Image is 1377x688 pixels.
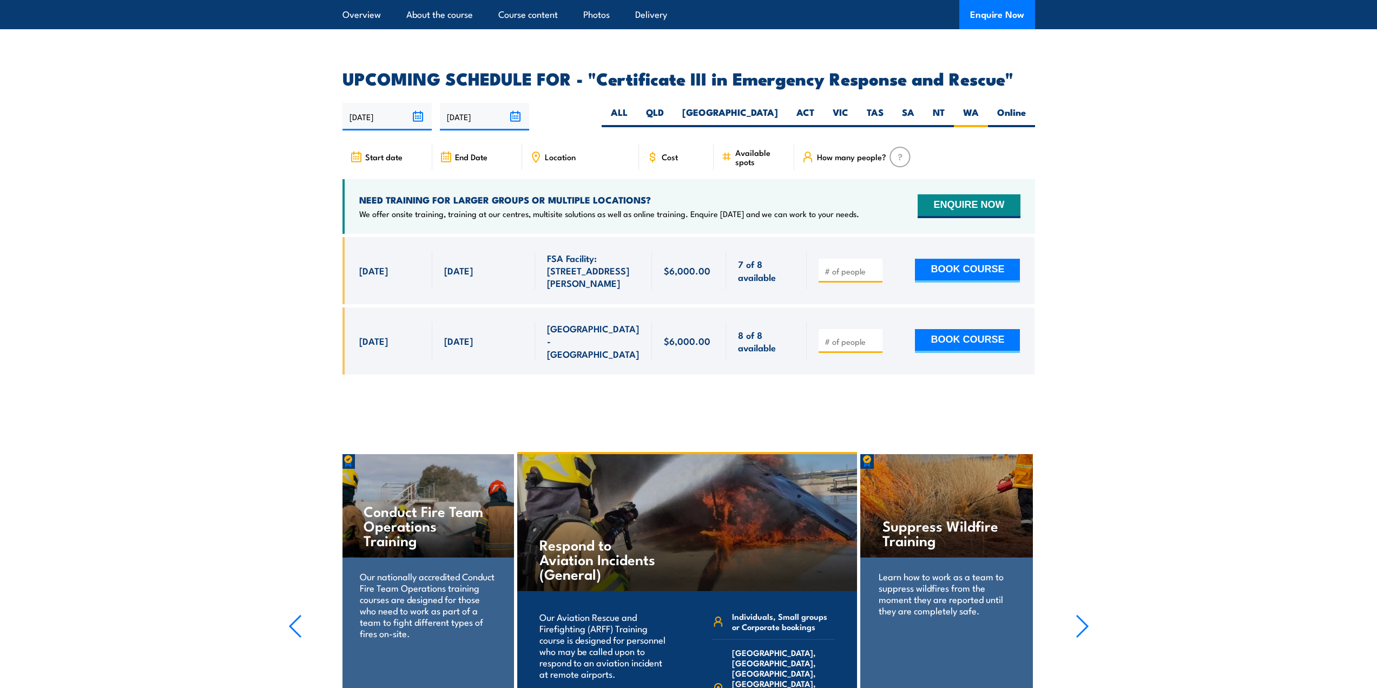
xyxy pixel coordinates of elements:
label: SA [893,106,924,127]
h2: UPCOMING SCHEDULE FOR - "Certificate III in Emergency Response and Rescue" [342,70,1035,86]
h4: Suppress Wildfire Training [882,518,1011,547]
span: $6,000.00 [664,264,710,277]
label: Online [988,106,1035,127]
span: 8 of 8 available [738,329,795,354]
h4: Respond to Aviation Incidents (General) [539,537,667,581]
label: WA [954,106,988,127]
p: We offer onsite training, training at our centres, multisite solutions as well as online training... [359,208,859,219]
input: To date [440,103,529,130]
label: QLD [637,106,673,127]
span: FSA Facility: [STREET_ADDRESS][PERSON_NAME] [547,252,640,290]
span: 7 of 8 available [738,258,795,283]
button: BOOK COURSE [915,259,1020,283]
label: ALL [602,106,637,127]
p: Our Aviation Rescue and Firefighting (ARFF) Training course is designed for personnel who may be ... [539,611,673,679]
p: Our nationally accredited Conduct Fire Team Operations training courses are designed for those wh... [360,571,496,639]
span: [DATE] [444,264,473,277]
span: [DATE] [359,335,388,347]
input: # of people [825,336,879,347]
label: ACT [787,106,823,127]
p: Learn how to work as a team to suppress wildfires from the moment they are reported until they ar... [879,571,1014,616]
span: Available spots [735,148,787,166]
label: [GEOGRAPHIC_DATA] [673,106,787,127]
button: ENQUIRE NOW [918,194,1020,218]
span: Start date [365,152,403,161]
input: From date [342,103,432,130]
label: NT [924,106,954,127]
span: [GEOGRAPHIC_DATA] - [GEOGRAPHIC_DATA] [547,322,640,360]
span: Location [545,152,576,161]
label: VIC [823,106,858,127]
span: How many people? [817,152,886,161]
span: [DATE] [359,264,388,277]
h4: NEED TRAINING FOR LARGER GROUPS OR MULTIPLE LOCATIONS? [359,194,859,206]
span: Individuals, Small groups or Corporate bookings [732,611,835,632]
span: [DATE] [444,335,473,347]
input: # of people [825,266,879,277]
span: End Date [455,152,487,161]
span: Cost [662,152,678,161]
h4: Conduct Fire Team Operations Training [364,503,492,547]
button: BOOK COURSE [915,329,1020,353]
label: TAS [858,106,893,127]
span: $6,000.00 [664,335,710,347]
